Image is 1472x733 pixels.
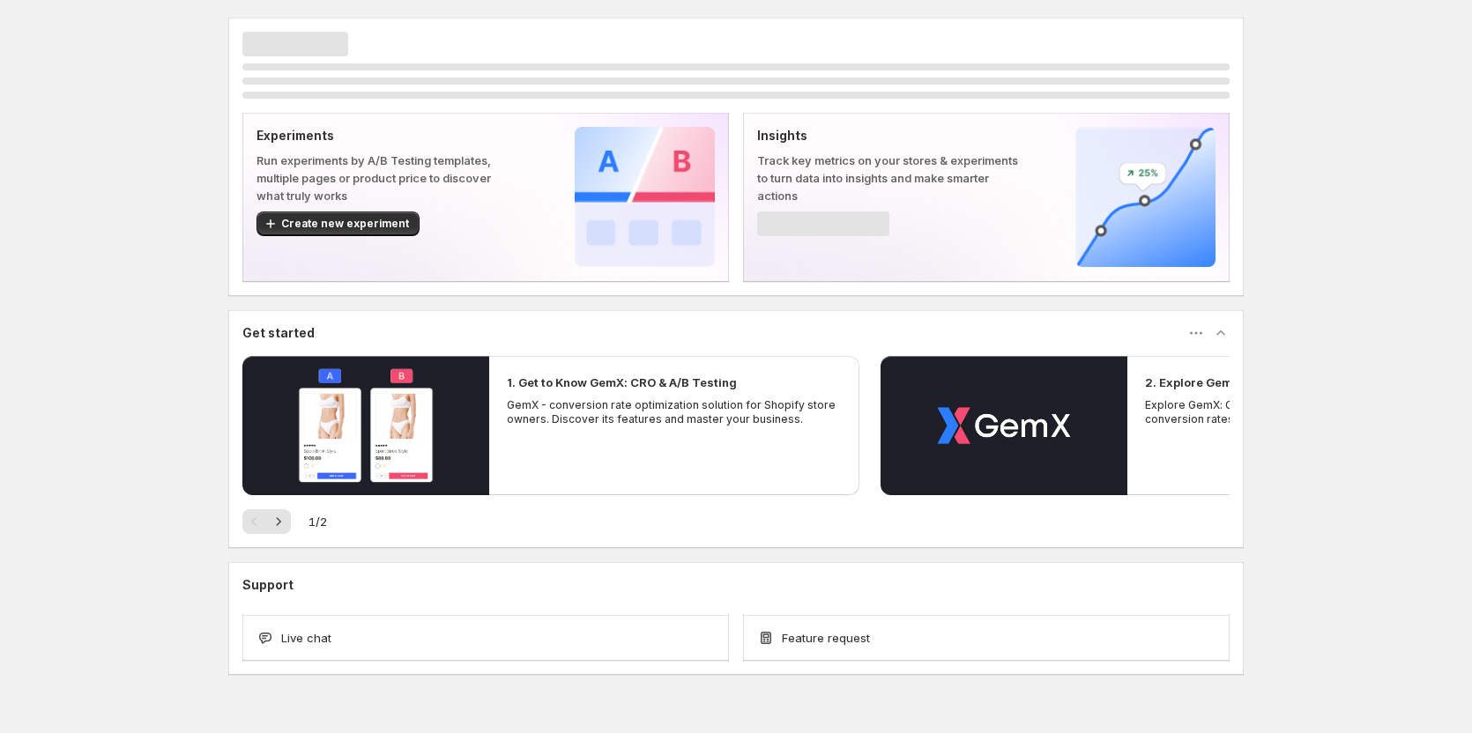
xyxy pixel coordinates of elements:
h2: 2. Explore GemX: CRO & A/B Testing Use Cases [1145,374,1418,391]
p: Track key metrics on your stores & experiments to turn data into insights and make smarter actions [757,152,1019,204]
h2: 1. Get to Know GemX: CRO & A/B Testing [507,374,737,391]
h3: Get started [242,324,315,342]
img: Experiments [575,127,715,267]
p: Run experiments by A/B Testing templates, multiple pages or product price to discover what truly ... [256,152,518,204]
button: Play video [242,356,489,495]
button: Next [266,509,291,534]
span: Live chat [281,629,331,647]
img: Insights [1075,127,1216,267]
span: 1 / 2 [309,513,327,530]
button: Play video [881,356,1127,495]
p: GemX - conversion rate optimization solution for Shopify store owners. Discover its features and ... [507,398,842,426]
h3: Support [242,576,294,594]
span: Feature request [782,629,870,647]
span: Create new experiment [281,217,409,231]
p: Experiments [256,127,518,144]
nav: Pagination [242,509,291,534]
p: Insights [757,127,1019,144]
button: Create new experiment [256,211,420,236]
